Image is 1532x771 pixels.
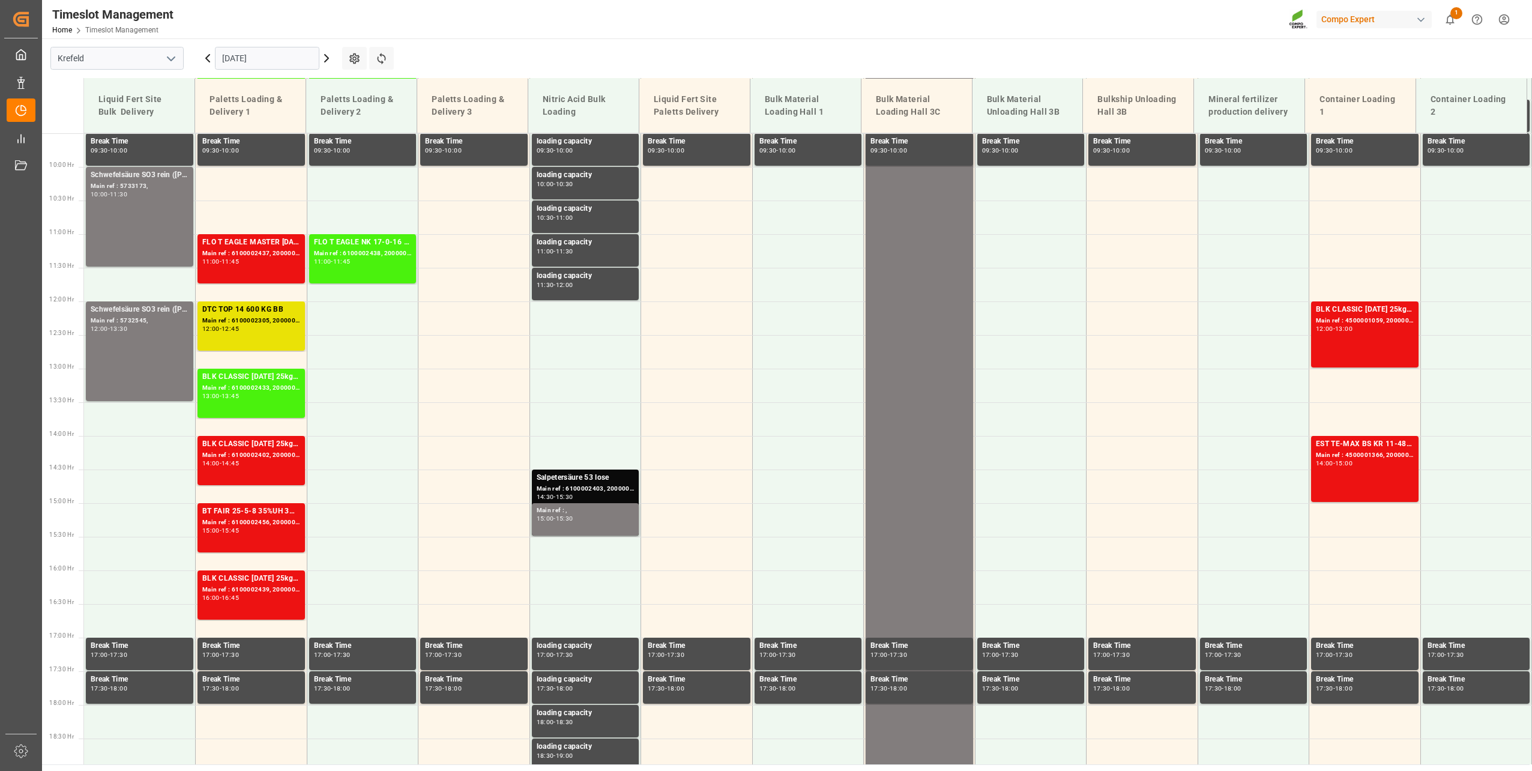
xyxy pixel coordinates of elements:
span: 14:30 Hr [49,464,74,471]
div: loading capacity [537,169,635,181]
span: 15:30 Hr [49,531,74,538]
div: Main ref : 6100002305, 2000000823 [202,316,300,326]
div: 17:30 [870,686,888,691]
div: - [999,148,1001,153]
div: - [331,148,333,153]
div: 09:30 [870,148,888,153]
div: 13:30 [110,326,127,331]
div: 17:00 [759,652,777,658]
div: 17:30 [333,652,351,658]
div: Main ref : 6100002402, 2000002016 [202,450,300,461]
div: Break Time [648,136,746,148]
div: 17:30 [1447,652,1464,658]
div: loading capacity [537,674,635,686]
div: - [888,652,890,658]
div: Break Time [314,674,412,686]
div: Break Time [91,640,188,652]
div: 10:30 [556,181,573,187]
div: 17:00 [537,652,554,658]
div: 11:00 [202,259,220,264]
div: Timeslot Management [52,5,173,23]
div: BLK CLASSIC [DATE] 25kg(x40)D,EN,PL,FNLFLO T PERM [DATE] 25kg (x40) INTFLO T NK 14-0-19 25kg (x40... [202,438,300,450]
div: Paletts Loading & Delivery 1 [205,88,296,123]
div: - [999,686,1001,691]
div: Break Time [1093,640,1191,652]
div: - [553,148,555,153]
div: Main ref : 6100002438, 2000002049 [314,249,412,259]
div: 10:00 [91,192,108,197]
div: - [1111,686,1112,691]
div: Break Time [1205,136,1303,148]
div: - [553,494,555,500]
div: - [220,461,222,466]
div: 10:00 [779,148,796,153]
div: 18:00 [110,686,127,691]
div: 17:30 [1316,686,1333,691]
div: Break Time [1428,136,1525,148]
div: 17:30 [444,652,462,658]
div: 10:30 [537,215,554,220]
div: BT FAIR 25-5-8 35%UH 3M 25kg (x40) INTHAK Grün 20-5-10-2 25kg (x48) INT spPALTPL N 12-4-6 25kg (x... [202,506,300,518]
div: 09:30 [91,148,108,153]
div: Break Time [759,136,857,148]
span: 10:30 Hr [49,195,74,202]
div: 17:00 [648,652,665,658]
div: 17:30 [537,686,554,691]
div: Break Time [202,674,300,686]
div: loading capacity [537,707,635,719]
div: 17:00 [870,652,888,658]
div: - [331,259,333,264]
div: 11:00 [537,249,554,254]
div: Break Time [425,640,523,652]
div: Break Time [202,136,300,148]
div: 17:00 [1428,652,1445,658]
div: loading capacity [537,270,635,282]
div: 17:30 [1093,686,1111,691]
div: Paletts Loading & Delivery 3 [427,88,518,123]
div: 17:30 [314,686,331,691]
div: - [1333,686,1335,691]
div: Main ref : 5733173, [91,181,188,192]
div: Break Time [648,674,746,686]
div: 18:00 [222,686,239,691]
a: Home [52,26,72,34]
div: 18:00 [1001,686,1019,691]
div: 10:00 [1224,148,1241,153]
span: 15:00 Hr [49,498,74,504]
div: BLK CLASSIC [DATE] 25kg (x42) INT [202,573,300,585]
div: Break Time [1428,674,1525,686]
div: Break Time [870,674,968,686]
div: 18:00 [1112,686,1130,691]
span: 12:30 Hr [49,330,74,336]
div: 17:00 [91,652,108,658]
div: Break Time [1316,640,1414,652]
span: 10:00 Hr [49,162,74,168]
div: - [108,148,110,153]
div: 12:00 [556,282,573,288]
div: Main ref : 6100002439, 2000001644 [202,585,300,595]
div: 11:30 [537,282,554,288]
div: - [553,181,555,187]
div: 09:30 [314,148,331,153]
div: 09:30 [425,148,442,153]
div: 11:45 [222,259,239,264]
div: 17:30 [202,686,220,691]
div: Break Time [425,136,523,148]
div: - [442,148,444,153]
span: 18:00 Hr [49,700,74,706]
div: 12:00 [91,326,108,331]
div: Main ref : 6100002403, 2000002022 [537,484,635,494]
div: 17:30 [91,686,108,691]
div: - [776,686,778,691]
div: Bulkship Unloading Hall 3B [1093,88,1184,123]
div: - [1222,148,1223,153]
div: Container Loading 1 [1315,88,1406,123]
div: Break Time [1205,674,1303,686]
div: - [331,652,333,658]
div: 17:30 [556,652,573,658]
div: Break Time [1428,640,1525,652]
div: 09:30 [982,148,1000,153]
div: Schwefelsäure SO3 rein ([PERSON_NAME]) [91,169,188,181]
div: 09:30 [1316,148,1333,153]
div: 11:00 [556,215,573,220]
